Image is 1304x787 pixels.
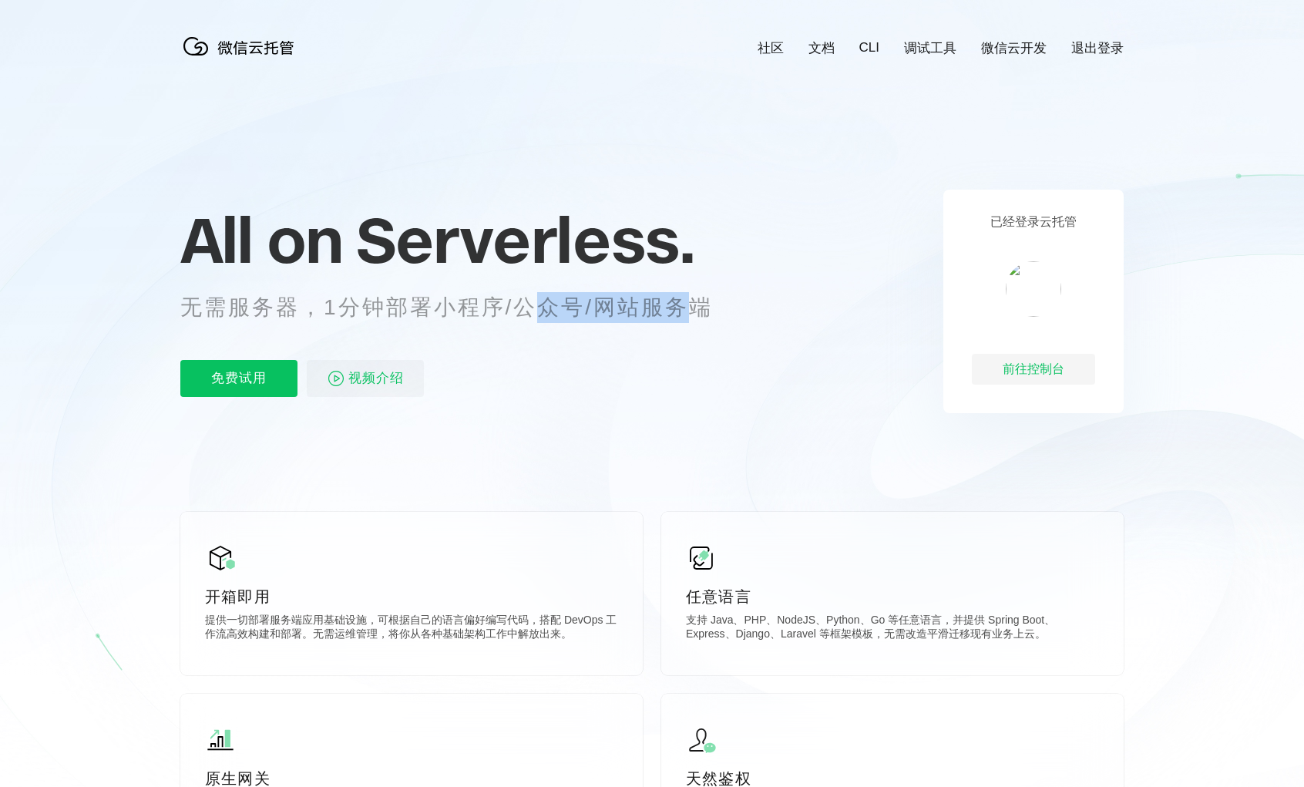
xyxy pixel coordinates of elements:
p: 支持 Java、PHP、NodeJS、Python、Go 等任意语言，并提供 Spring Boot、Express、Django、Laravel 等框架模板，无需改造平滑迁移现有业务上云。 [686,614,1099,644]
a: 微信云开发 [981,39,1047,57]
span: Serverless. [356,201,694,278]
p: 已经登录云托管 [990,214,1077,230]
span: 视频介绍 [348,360,404,397]
a: 调试工具 [904,39,956,57]
p: 无需服务器，1分钟部署小程序/公众号/网站服务端 [180,292,741,323]
p: 任意语言 [686,586,1099,607]
p: 开箱即用 [205,586,618,607]
a: 文档 [808,39,835,57]
span: All on [180,201,341,278]
a: CLI [859,40,879,55]
a: 退出登录 [1071,39,1124,57]
img: 微信云托管 [180,31,304,62]
a: 社区 [758,39,784,57]
img: video_play.svg [327,369,345,388]
p: 提供一切部署服务端应用基础设施，可根据自己的语言偏好编写代码，搭配 DevOps 工作流高效构建和部署。无需运维管理，将你从各种基础架构工作中解放出来。 [205,614,618,644]
a: 微信云托管 [180,51,304,64]
p: 免费试用 [180,360,297,397]
div: 前往控制台 [972,354,1095,385]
